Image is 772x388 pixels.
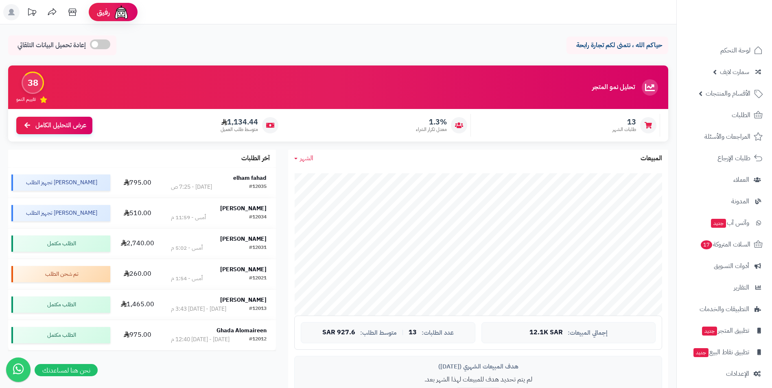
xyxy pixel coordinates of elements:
a: أدوات التسويق [682,256,767,276]
span: 17 [700,240,713,250]
a: تحديثات المنصة [22,4,42,22]
span: المدونة [731,196,749,207]
strong: [PERSON_NAME] [220,296,267,304]
a: لوحة التحكم [682,41,767,60]
div: [PERSON_NAME] تجهيز الطلب [11,205,110,221]
span: 12.1K SAR [529,329,563,336]
div: هدف المبيعات الشهري ([DATE]) [301,362,656,371]
span: تقييم النمو [16,96,36,103]
h3: تحليل نمو المتجر [592,84,635,91]
div: [PERSON_NAME] تجهيز الطلب [11,174,110,191]
span: جديد [711,219,726,228]
a: المدونة [682,192,767,211]
a: المراجعات والأسئلة [682,127,767,146]
a: التطبيقات والخدمات [682,299,767,319]
p: حياكم الله ، نتمنى لكم تجارة رابحة [573,41,662,50]
span: إعادة تحميل البيانات التلقائي [17,41,86,50]
span: | [402,329,404,336]
a: العملاء [682,170,767,190]
span: تطبيق المتجر [701,325,749,336]
span: جديد [702,327,717,336]
span: جديد [693,348,709,357]
td: 510.00 [114,198,162,228]
h3: آخر الطلبات [241,155,270,162]
span: السلات المتروكة [700,239,750,250]
img: logo-2.png [717,10,764,27]
span: إجمالي المبيعات: [568,329,608,336]
span: 13 [409,329,417,336]
strong: Ghada Alomaireen [217,326,267,335]
strong: elham fahad [233,174,267,182]
a: الطلبات [682,105,767,125]
strong: [PERSON_NAME] [220,265,267,274]
a: تطبيق نقاط البيعجديد [682,342,767,362]
span: الإعدادات [726,368,749,379]
div: أمس - 5:02 م [171,244,203,252]
span: طلبات الإرجاع [717,153,750,164]
div: #12012 [249,336,267,344]
a: السلات المتروكة17 [682,235,767,254]
div: الطلب مكتمل [11,327,110,343]
span: التطبيقات والخدمات [700,303,749,315]
div: #12013 [249,305,267,313]
a: طلبات الإرجاع [682,148,767,168]
div: [DATE] - [DATE] 3:43 م [171,305,226,313]
span: عرض التحليل الكامل [35,121,86,130]
span: 13 [612,118,636,126]
div: الطلب مكتمل [11,235,110,252]
div: #12034 [249,214,267,222]
div: أمس - 1:54 م [171,275,203,283]
span: متوسط الطلب: [360,329,397,336]
span: تطبيق نقاط البيع [693,347,749,358]
p: لم يتم تحديد هدف للمبيعات لهذا الشهر بعد. [301,375,656,384]
div: الطلب مكتمل [11,296,110,313]
span: وآتس آب [710,217,749,229]
strong: [PERSON_NAME] [220,235,267,243]
a: الإعدادات [682,364,767,384]
span: المراجعات والأسئلة [704,131,750,142]
div: [DATE] - 7:25 ص [171,183,212,191]
span: 1.3% [416,118,447,126]
span: التقارير [734,282,749,293]
span: عدد الطلبات: [422,329,454,336]
div: #12031 [249,244,267,252]
a: وآتس آبجديد [682,213,767,233]
span: الطلبات [732,109,750,121]
span: سمارت لايف [720,66,749,78]
a: عرض التحليل الكامل [16,117,92,134]
td: 795.00 [114,168,162,198]
div: [DATE] - [DATE] 12:40 م [171,336,230,344]
h3: المبيعات [641,155,662,162]
span: الشهر [300,153,313,163]
a: التقارير [682,278,767,297]
td: 260.00 [114,259,162,289]
td: 1,465.00 [114,290,162,320]
div: أمس - 11:59 م [171,214,206,222]
span: معدل تكرار الشراء [416,126,447,133]
span: لوحة التحكم [720,45,750,56]
div: #12021 [249,275,267,283]
a: تطبيق المتجرجديد [682,321,767,340]
td: 2,740.00 [114,229,162,259]
span: طلبات الشهر [612,126,636,133]
div: تم شحن الطلب [11,266,110,282]
strong: [PERSON_NAME] [220,204,267,213]
img: ai-face.png [113,4,129,20]
span: 1,134.44 [221,118,258,126]
span: رفيق [97,7,110,17]
span: متوسط طلب العميل [221,126,258,133]
span: 927.6 SAR [322,329,355,336]
a: الشهر [294,154,313,163]
td: 975.00 [114,320,162,350]
span: العملاء [733,174,749,185]
div: #12035 [249,183,267,191]
span: الأقسام والمنتجات [706,88,750,99]
span: أدوات التسويق [714,260,749,272]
